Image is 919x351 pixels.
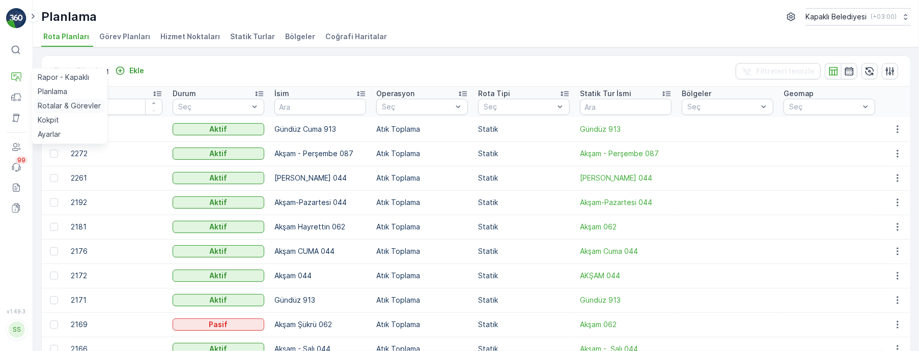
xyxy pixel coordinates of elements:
[580,319,672,330] a: Akşam 062
[66,166,168,190] td: 2261
[178,102,248,112] p: Seç
[209,319,228,330] p: Pasif
[173,196,264,209] button: Aktif
[50,272,58,280] div: Toggle Row Selected
[756,66,815,76] p: Filtreleri temizle
[382,102,452,112] p: Seç
[173,172,264,184] button: Aktif
[269,239,371,264] td: Akşam CUMA 044
[580,271,672,281] a: AKŞAM 044
[736,63,821,79] button: Filtreleri temizle
[473,117,575,141] td: Statik
[580,99,672,115] input: Ara
[473,312,575,337] td: Statik
[580,149,672,159] a: Akşam - Perşembe 087
[54,64,109,78] p: Rota Planları
[269,141,371,166] td: Akşam - Perşembe 087
[50,174,58,182] div: Toggle Row Selected
[371,264,473,288] td: Atık Toplama
[66,117,168,141] td: 2305
[173,89,196,99] p: Durum
[269,117,371,141] td: Gündüz Cuma 913
[111,65,148,77] button: Ekle
[789,102,859,112] p: Seç
[66,215,168,239] td: 2181
[173,270,264,282] button: Aktif
[50,223,58,231] div: Toggle Row Selected
[805,8,911,25] button: Kapaklı Belediyesi(+03:00)
[210,197,228,208] p: Aktif
[41,9,97,25] p: Planlama
[210,271,228,281] p: Aktif
[210,173,228,183] p: Aktif
[269,264,371,288] td: Akşam 044
[580,89,631,99] p: Statik Tur İsmi
[43,32,89,42] span: Rota Planları
[17,156,25,164] p: 99
[50,320,58,329] div: Toggle Row Selected
[210,124,228,134] p: Aktif
[478,89,510,99] p: Rota Tipi
[325,32,387,42] span: Coğrafi Haritalar
[160,32,220,42] span: Hizmet Noktaları
[210,222,228,232] p: Aktif
[580,173,672,183] a: gündüz Salı 044
[473,166,575,190] td: Statik
[473,215,575,239] td: Statik
[50,247,58,255] div: Toggle Row Selected
[210,295,228,305] p: Aktif
[6,308,26,314] span: v 1.49.3
[210,246,228,256] p: Aktif
[371,117,473,141] td: Atık Toplama
[9,321,25,338] div: SS
[473,264,575,288] td: Statik
[269,312,371,337] td: Akşam Şükrü 062
[173,294,264,306] button: Aktif
[66,239,168,264] td: 2176
[371,239,473,264] td: Atık Toplama
[99,32,150,42] span: Görev Planları
[580,295,672,305] a: Gündüz 913
[580,246,672,256] a: Akşam Cuma 044
[580,222,672,232] a: Akşam 062
[473,141,575,166] td: Statik
[371,141,473,166] td: Atık Toplama
[687,102,758,112] p: Seç
[173,148,264,160] button: Aktif
[376,89,414,99] p: Operasyon
[371,215,473,239] td: Atık Toplama
[371,312,473,337] td: Atık Toplama
[66,264,168,288] td: 2172
[6,316,26,343] button: SS
[274,99,366,115] input: Ara
[66,288,168,312] td: 2171
[173,123,264,135] button: Aktif
[805,12,867,22] p: Kapaklı Belediyesi
[269,288,371,312] td: Gündüz 913
[784,89,814,99] p: Geomap
[484,102,554,112] p: Seç
[580,197,672,208] a: Akşam-Pazartesi 044
[66,190,168,215] td: 2192
[66,312,168,337] td: 2169
[50,296,58,304] div: Toggle Row Selected
[473,190,575,215] td: Statik
[173,318,264,331] button: Pasif
[210,149,228,159] p: Aktif
[371,288,473,312] td: Atık Toplama
[371,190,473,215] td: Atık Toplama
[129,66,144,76] p: Ekle
[71,99,162,115] input: Ara
[6,157,26,178] a: 99
[269,166,371,190] td: [PERSON_NAME] 044
[371,166,473,190] td: Atık Toplama
[230,32,275,42] span: Statik Turlar
[580,124,672,134] a: Gündüz 913
[269,215,371,239] td: Akşam Hayrettin 062
[871,13,897,21] p: ( +03:00 )
[6,8,26,28] img: logo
